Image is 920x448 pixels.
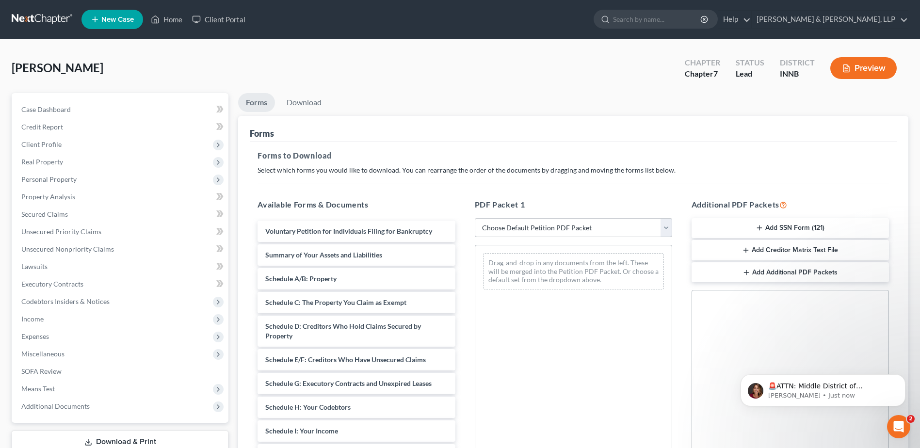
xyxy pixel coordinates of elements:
[21,332,49,340] span: Expenses
[21,192,75,201] span: Property Analysis
[265,227,432,235] span: Voluntary Petition for Individuals Filing for Bankruptcy
[685,57,720,68] div: Chapter
[21,105,71,113] span: Case Dashboard
[907,415,915,423] span: 2
[265,427,338,435] span: Schedule I: Your Income
[12,61,103,75] span: [PERSON_NAME]
[483,253,664,289] div: Drag-and-drop in any documents from the left. These will be merged into the Petition PDF Packet. ...
[692,199,889,210] h5: Additional PDF Packets
[736,68,764,80] div: Lead
[14,363,228,380] a: SOFA Review
[265,251,382,259] span: Summary of Your Assets and Liabilities
[21,297,110,305] span: Codebtors Insiders & Notices
[21,227,101,236] span: Unsecured Priority Claims
[14,223,228,240] a: Unsecured Priority Claims
[265,403,351,411] span: Schedule H: Your Codebtors
[14,275,228,293] a: Executory Contracts
[14,101,228,118] a: Case Dashboard
[780,68,815,80] div: INNB
[21,350,65,358] span: Miscellaneous
[146,11,187,28] a: Home
[279,93,329,112] a: Download
[265,274,337,283] span: Schedule A/B: Property
[21,315,44,323] span: Income
[736,57,764,68] div: Status
[21,384,55,393] span: Means Test
[101,16,134,23] span: New Case
[258,199,455,210] h5: Available Forms & Documents
[692,262,889,283] button: Add Additional PDF Packets
[21,123,63,131] span: Credit Report
[692,240,889,260] button: Add Creditor Matrix Text File
[887,415,910,438] iframe: Intercom live chat
[21,210,68,218] span: Secured Claims
[265,298,406,306] span: Schedule C: The Property You Claim as Exempt
[258,165,889,175] p: Select which forms you would like to download. You can rearrange the order of the documents by dr...
[14,188,228,206] a: Property Analysis
[780,57,815,68] div: District
[187,11,250,28] a: Client Portal
[613,10,702,28] input: Search by name...
[475,199,672,210] h5: PDF Packet 1
[21,158,63,166] span: Real Property
[21,402,90,410] span: Additional Documents
[21,175,77,183] span: Personal Property
[265,379,432,387] span: Schedule G: Executory Contracts and Unexpired Leases
[726,354,920,422] iframe: Intercom notifications message
[685,68,720,80] div: Chapter
[14,258,228,275] a: Lawsuits
[265,322,421,340] span: Schedule D: Creditors Who Hold Claims Secured by Property
[21,245,114,253] span: Unsecured Nonpriority Claims
[14,118,228,136] a: Credit Report
[14,240,228,258] a: Unsecured Nonpriority Claims
[21,367,62,375] span: SOFA Review
[258,150,889,161] h5: Forms to Download
[713,69,718,78] span: 7
[14,206,228,223] a: Secured Claims
[830,57,897,79] button: Preview
[21,280,83,288] span: Executory Contracts
[718,11,751,28] a: Help
[752,11,908,28] a: [PERSON_NAME] & [PERSON_NAME], LLP
[692,218,889,239] button: Add SSN Form (121)
[250,128,274,139] div: Forms
[238,93,275,112] a: Forms
[265,355,426,364] span: Schedule E/F: Creditors Who Have Unsecured Claims
[21,140,62,148] span: Client Profile
[21,262,48,271] span: Lawsuits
